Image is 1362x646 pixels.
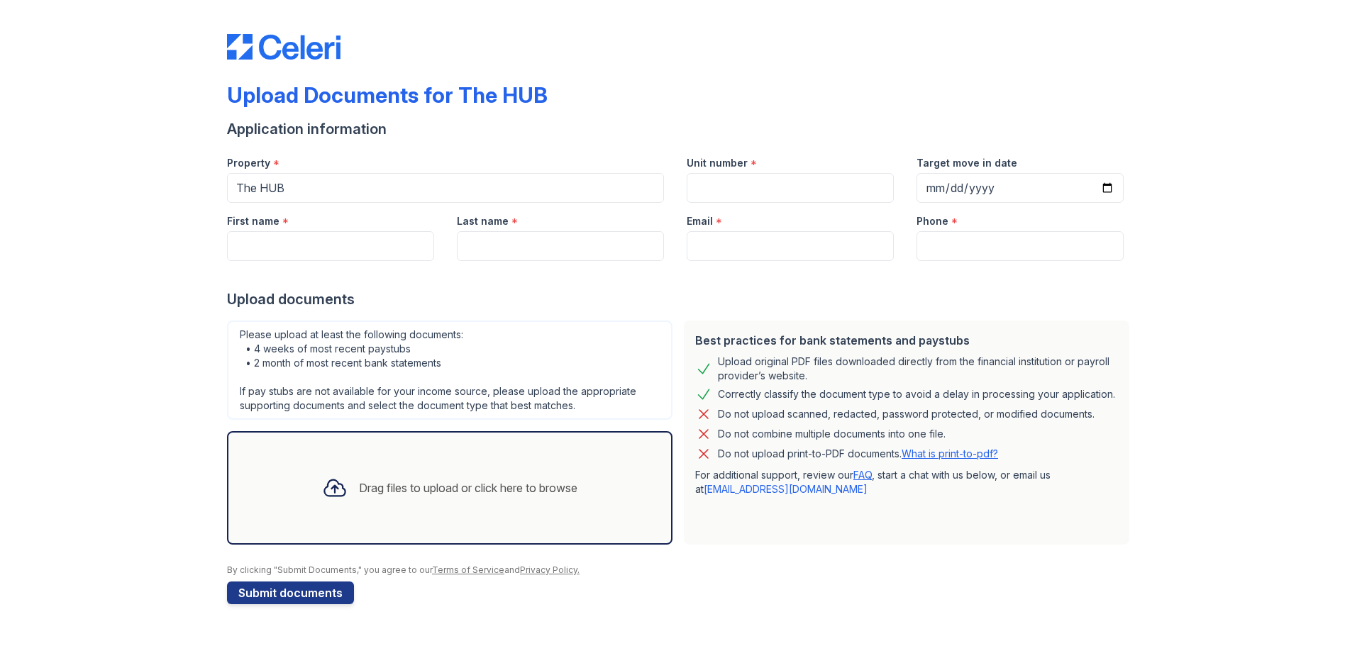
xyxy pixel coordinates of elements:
button: Submit documents [227,581,354,604]
div: Please upload at least the following documents: • 4 weeks of most recent paystubs • 2 month of mo... [227,321,672,420]
img: CE_Logo_Blue-a8612792a0a2168367f1c8372b55b34899dd931a85d93a1a3d3e32e68fde9ad4.png [227,34,340,60]
label: Unit number [687,156,748,170]
label: Last name [457,214,509,228]
div: Upload Documents for The HUB [227,82,548,108]
div: Correctly classify the document type to avoid a delay in processing your application. [718,386,1115,403]
div: Drag files to upload or click here to browse [359,479,577,496]
div: Do not combine multiple documents into one file. [718,425,946,442]
label: First name [227,214,279,228]
a: What is print-to-pdf? [902,447,998,460]
div: By clicking "Submit Documents," you agree to our and [227,564,1135,576]
p: For additional support, review our , start a chat with us below, or email us at [695,468,1118,496]
div: Upload original PDF files downloaded directly from the financial institution or payroll provider’... [718,355,1118,383]
label: Target move in date [917,156,1017,170]
label: Email [687,214,713,228]
p: Do not upload print-to-PDF documents. [718,447,998,461]
a: FAQ [853,469,872,481]
div: Application information [227,119,1135,139]
a: [EMAIL_ADDRESS][DOMAIN_NAME] [704,483,868,495]
label: Phone [917,214,948,228]
div: Upload documents [227,289,1135,309]
a: Terms of Service [432,564,504,575]
a: Privacy Policy. [520,564,580,575]
div: Best practices for bank statements and paystubs [695,332,1118,349]
div: Do not upload scanned, redacted, password protected, or modified documents. [718,406,1095,423]
label: Property [227,156,270,170]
